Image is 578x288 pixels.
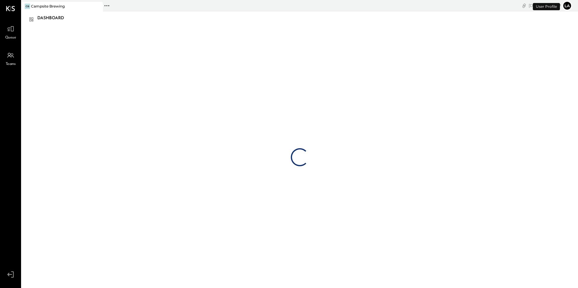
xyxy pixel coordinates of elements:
div: copy link [521,2,527,9]
a: Teams [0,50,21,67]
button: La [562,1,572,11]
span: Queue [5,35,16,41]
div: Dashboard [37,14,70,23]
span: Teams [6,62,16,67]
div: User Profile [533,3,560,10]
div: Campsite Brewing [31,4,65,9]
a: Queue [0,23,21,41]
div: [DATE] [529,3,561,8]
div: CB [25,4,30,9]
